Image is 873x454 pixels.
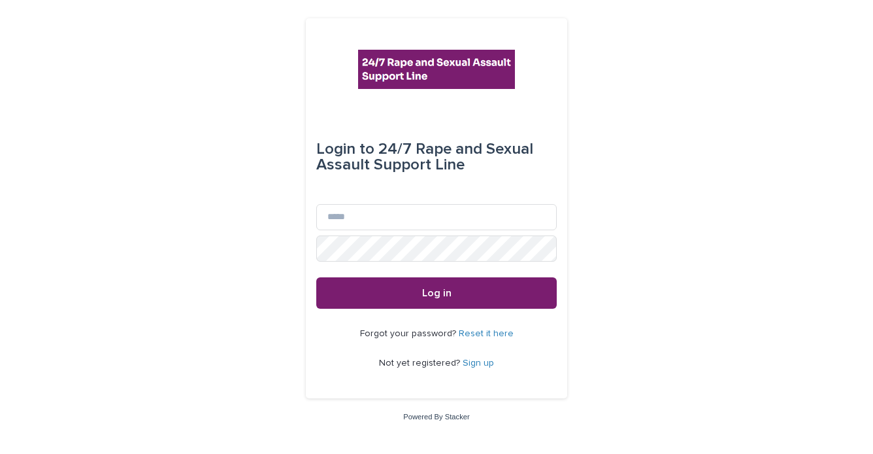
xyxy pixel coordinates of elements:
[422,288,452,298] span: Log in
[463,358,494,368] a: Sign up
[358,50,515,89] img: rhQMoQhaT3yELyF149Cw
[459,329,514,338] a: Reset it here
[316,141,374,157] span: Login to
[316,277,557,309] button: Log in
[316,131,557,183] div: 24/7 Rape and Sexual Assault Support Line
[403,413,469,421] a: Powered By Stacker
[360,329,459,338] span: Forgot your password?
[379,358,463,368] span: Not yet registered?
